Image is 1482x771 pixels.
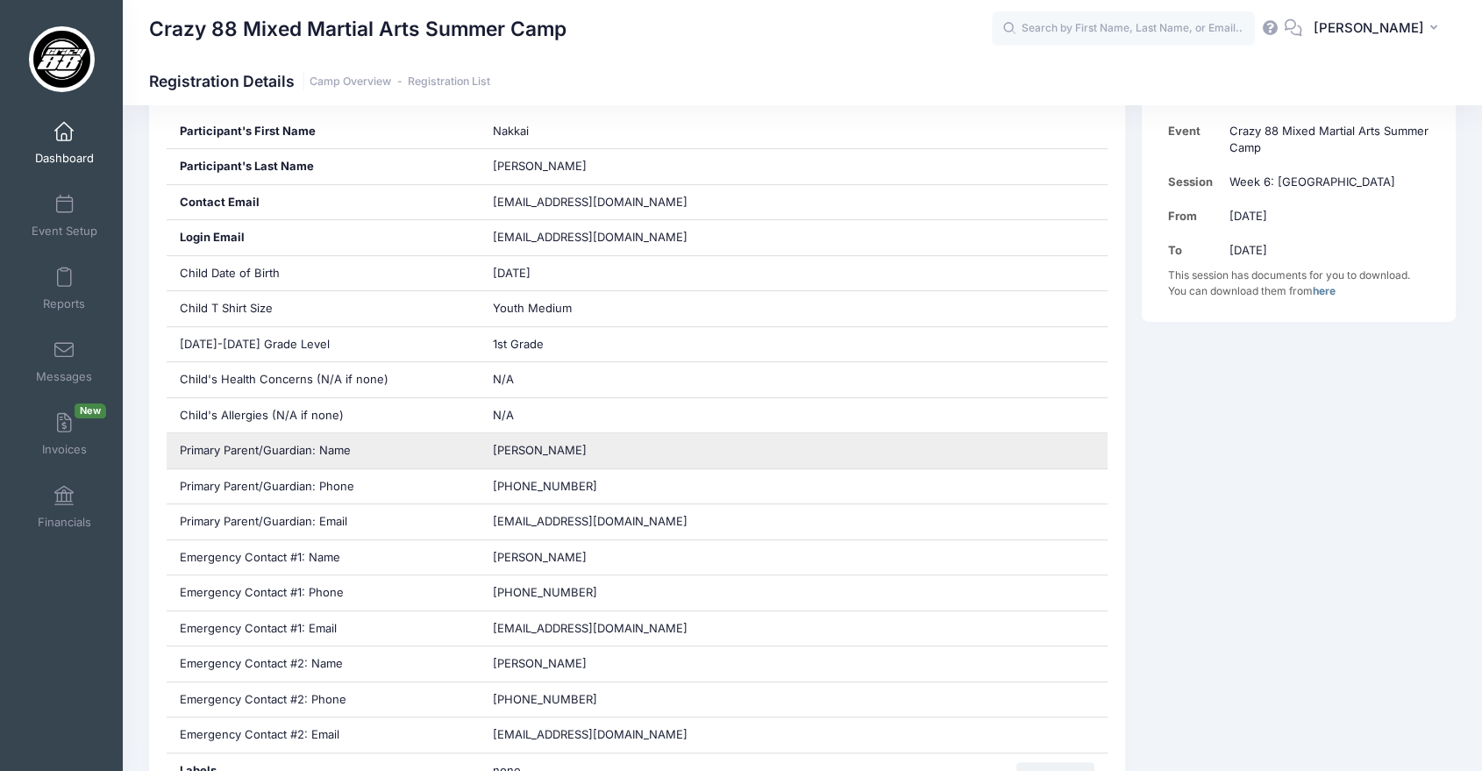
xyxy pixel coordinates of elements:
span: [PERSON_NAME] [1314,18,1424,38]
h1: Crazy 88 Mixed Martial Arts Summer Camp [149,9,566,49]
div: Emergency Contact #2: Name [167,646,481,682]
td: [DATE] [1221,199,1430,233]
span: [EMAIL_ADDRESS][DOMAIN_NAME] [493,727,688,741]
h1: Registration Details [149,72,490,90]
div: Participant's First Name [167,114,481,149]
button: [PERSON_NAME] [1302,9,1456,49]
div: Primary Parent/Guardian: Name [167,433,481,468]
span: 1st Grade [493,337,544,351]
td: [DATE] [1221,233,1430,268]
div: Child T Shirt Size [167,291,481,326]
img: Crazy 88 Mixed Martial Arts Summer Camp [29,26,95,92]
span: [DATE] [493,266,531,280]
span: Event Setup [32,224,97,239]
div: Emergency Contact #1: Name [167,540,481,575]
div: Child's Health Concerns (N/A if none) [167,362,481,397]
span: [EMAIL_ADDRESS][DOMAIN_NAME] [493,229,712,246]
span: Messages [36,369,92,384]
span: [EMAIL_ADDRESS][DOMAIN_NAME] [493,514,688,528]
a: Camp Overview [310,75,391,89]
a: Registration List [408,75,490,89]
span: [PHONE_NUMBER] [493,585,597,599]
span: [PERSON_NAME] [493,656,587,670]
span: [PERSON_NAME] [493,443,587,457]
span: [PERSON_NAME] [493,550,587,564]
span: New [75,403,106,418]
a: Financials [23,476,106,538]
span: [EMAIL_ADDRESS][DOMAIN_NAME] [493,195,688,209]
div: Emergency Contact #1: Phone [167,575,481,610]
span: Reports [43,296,85,311]
div: Contact Email [167,185,481,220]
input: Search by First Name, Last Name, or Email... [992,11,1255,46]
td: Event [1167,114,1221,166]
td: To [1167,233,1221,268]
td: From [1167,199,1221,233]
div: Child's Allergies (N/A if none) [167,398,481,433]
a: Messages [23,331,106,392]
a: Event Setup [23,185,106,246]
a: here [1312,284,1335,297]
div: Emergency Contact #1: Email [167,611,481,646]
span: Nakkai [493,124,529,138]
div: Emergency Contact #2: Phone [167,682,481,717]
span: Dashboard [35,151,94,166]
div: Emergency Contact #2: Email [167,717,481,753]
div: Login Email [167,220,481,255]
span: [PERSON_NAME] [493,159,587,173]
a: Dashboard [23,112,106,174]
td: Crazy 88 Mixed Martial Arts Summer Camp [1221,114,1430,166]
a: InvoicesNew [23,403,106,465]
span: N/A [493,408,514,422]
span: [EMAIL_ADDRESS][DOMAIN_NAME] [493,621,688,635]
div: Primary Parent/Guardian: Phone [167,469,481,504]
div: Child Date of Birth [167,256,481,291]
span: Youth Medium [493,301,572,315]
div: Participant's Last Name [167,149,481,184]
td: Week 6: [GEOGRAPHIC_DATA] [1221,165,1430,199]
a: Reports [23,258,106,319]
div: [DATE]-[DATE] Grade Level [167,327,481,362]
td: Session [1167,165,1221,199]
span: N/A [493,372,514,386]
div: Primary Parent/Guardian: Email [167,504,481,539]
span: [PHONE_NUMBER] [493,479,597,493]
div: This session has documents for you to download. You can download them from [1167,268,1429,299]
span: Invoices [42,442,87,457]
span: Financials [38,515,91,530]
span: [PHONE_NUMBER] [493,692,597,706]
